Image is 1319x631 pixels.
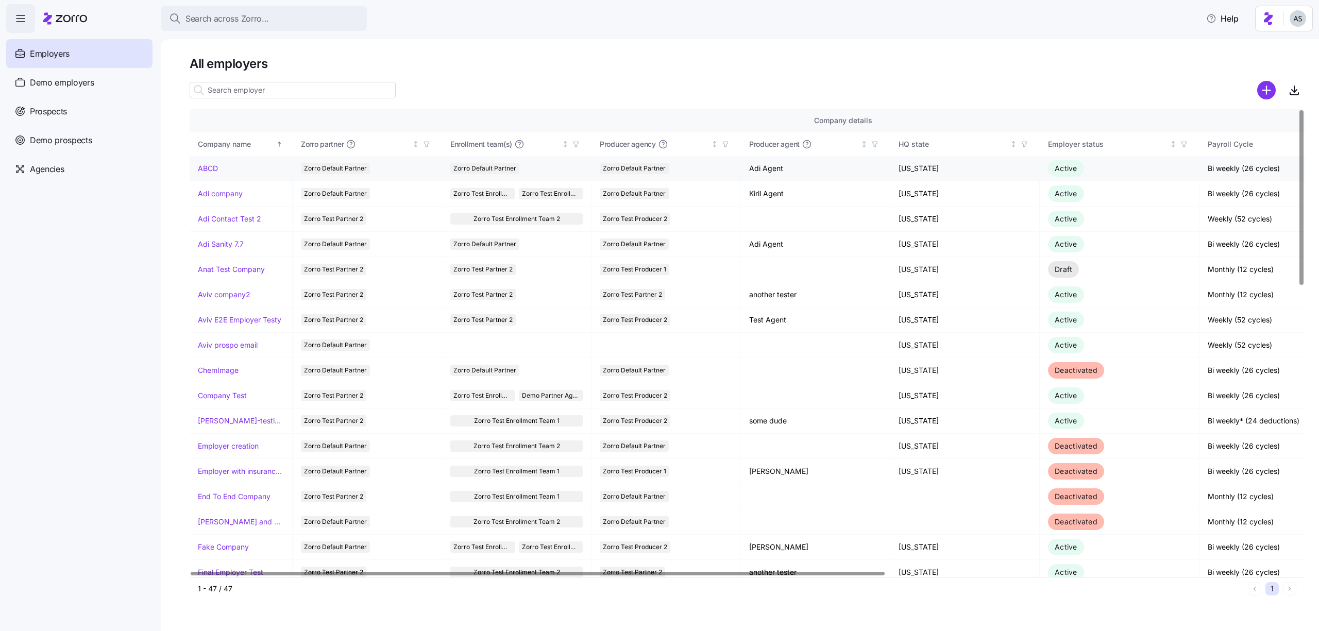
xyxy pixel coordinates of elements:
[304,314,363,326] span: Zorro Test Partner 2
[304,541,367,553] span: Zorro Default Partner
[304,415,363,427] span: Zorro Test Partner 2
[198,163,218,174] a: ABCD
[198,441,259,451] a: Employer creation
[198,466,284,476] a: Employer with insurance problems
[190,132,293,156] th: Company nameSorted ascending
[304,567,363,578] span: Zorro Test Partner 2
[276,141,283,148] div: Sorted ascending
[474,491,560,502] span: Zorro Test Enrollment Team 1
[198,189,243,199] a: Adi company
[474,466,560,477] span: Zorro Test Enrollment Team 1
[603,415,667,427] span: Zorro Test Producer 2
[741,132,890,156] th: Producer agentNot sorted
[1055,164,1077,173] span: Active
[198,416,284,426] a: [PERSON_NAME]-testing-payroll
[1257,81,1276,99] svg: add icon
[1055,517,1097,526] span: Deactivated
[304,516,367,527] span: Zorro Default Partner
[198,517,284,527] a: [PERSON_NAME] and ChemImage
[453,314,513,326] span: Zorro Test Partner 2
[6,155,153,183] a: Agencies
[304,365,367,376] span: Zorro Default Partner
[890,459,1040,484] td: [US_STATE]
[198,390,247,401] a: Company Test
[198,239,244,249] a: Adi Sanity 7.7
[890,560,1040,585] td: [US_STATE]
[304,213,363,225] span: Zorro Test Partner 2
[603,289,662,300] span: Zorro Test Partner 2
[474,415,560,427] span: Zorro Test Enrollment Team 1
[304,390,363,401] span: Zorro Test Partner 2
[1055,416,1077,425] span: Active
[1283,582,1296,595] button: Next page
[198,264,265,275] a: Anat Test Company
[890,308,1040,333] td: [US_STATE]
[1290,10,1306,27] img: c4d3a52e2a848ea5f7eb308790fba1e4
[198,365,239,376] a: ChemImage
[453,289,513,300] span: Zorro Test Partner 2
[591,132,741,156] th: Producer agencyNot sorted
[1055,366,1097,374] span: Deactivated
[1055,391,1077,400] span: Active
[6,39,153,68] a: Employers
[603,541,667,553] span: Zorro Test Producer 2
[1206,12,1239,25] span: Help
[30,163,64,176] span: Agencies
[741,535,890,560] td: [PERSON_NAME]
[890,207,1040,232] td: [US_STATE]
[603,314,667,326] span: Zorro Test Producer 2
[741,156,890,181] td: Adi Agent
[1055,568,1077,576] span: Active
[453,188,512,199] span: Zorro Test Enrollment Team 2
[741,232,890,257] td: Adi Agent
[603,440,666,452] span: Zorro Default Partner
[1048,139,1168,150] div: Employer status
[603,491,666,502] span: Zorro Default Partner
[304,440,367,452] span: Zorro Default Partner
[304,188,367,199] span: Zorro Default Partner
[1040,132,1199,156] th: Employer statusNot sorted
[562,141,569,148] div: Not sorted
[198,340,258,350] a: Aviv prospo email
[1055,265,1072,274] span: Draft
[161,6,367,31] button: Search across Zorro...
[890,383,1040,408] td: [US_STATE]
[890,232,1040,257] td: [US_STATE]
[890,358,1040,383] td: [US_STATE]
[741,459,890,484] td: [PERSON_NAME]
[603,264,666,275] span: Zorro Test Producer 1
[304,264,363,275] span: Zorro Test Partner 2
[453,238,516,250] span: Zorro Default Partner
[30,47,70,60] span: Employers
[304,238,367,250] span: Zorro Default Partner
[1248,582,1261,595] button: Previous page
[30,76,94,89] span: Demo employers
[304,491,363,502] span: Zorro Test Partner 2
[741,282,890,308] td: another tester
[1055,189,1077,198] span: Active
[301,139,344,149] span: Zorro partner
[890,535,1040,560] td: [US_STATE]
[1265,582,1279,595] button: 1
[304,289,363,300] span: Zorro Test Partner 2
[603,365,666,376] span: Zorro Default Partner
[198,584,1244,594] div: 1 - 47 / 47
[741,181,890,207] td: Kiril Agent
[741,408,890,434] td: some dude
[741,560,890,585] td: another tester
[190,82,396,98] input: Search employer
[450,139,512,149] span: Enrollment team(s)
[190,56,1305,72] h1: All employers
[1055,542,1077,551] span: Active
[603,390,667,401] span: Zorro Test Producer 2
[6,126,153,155] a: Demo prospects
[711,141,718,148] div: Not sorted
[1055,441,1097,450] span: Deactivated
[198,289,250,300] a: Aviv company2
[1010,141,1017,148] div: Not sorted
[522,188,580,199] span: Zorro Test Enrollment Team 1
[453,390,512,401] span: Zorro Test Enrollment Team 2
[198,567,263,577] a: Final Employer Test
[304,163,367,174] span: Zorro Default Partner
[474,567,560,578] span: Zorro Test Enrollment Team 2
